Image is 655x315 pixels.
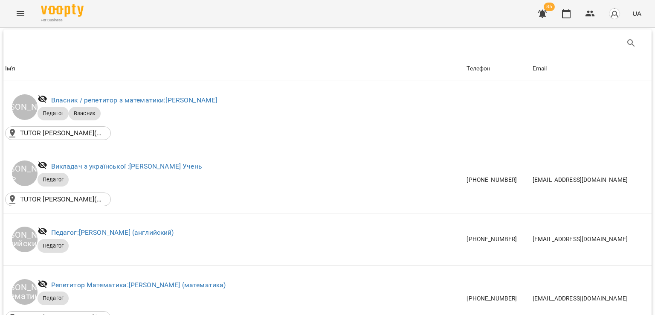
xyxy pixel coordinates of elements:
span: Email [533,64,650,74]
button: Menu [10,3,31,24]
div: Sort [5,64,16,74]
td: [PHONE_NUMBER] [465,213,530,265]
button: Пошук [621,33,641,53]
a: Власник / репетитор з математики:[PERSON_NAME] [51,96,217,104]
p: TUTOR [PERSON_NAME](вул. [PERSON_NAME][STREET_ADDRESS] [20,128,105,138]
a: Викладач з української :[PERSON_NAME] Учень [51,162,202,170]
div: Sort [467,64,490,74]
div: Table Toolbar [3,29,652,57]
a: Педагог:[PERSON_NAME] (английский) [51,228,174,236]
span: Педагог [38,110,69,117]
div: Email [533,64,547,74]
div: TUTOR Благоєва(вул. Сергія Подолинського, 31б, Дніпро, Дніпропетровська область, Україна, 49000) [5,126,111,140]
span: Педагог [38,176,69,184]
div: TUTOR Благоєва(вул. Сергія Подолинського, 31б, Дніпро, Дніпропетровська область, Україна, 49000) [5,192,111,206]
span: Телефон [467,64,529,74]
span: Ім'я [5,64,463,74]
span: 85 [544,3,555,11]
span: UA [632,9,641,18]
div: Телефон [467,64,490,74]
div: Ім'я [5,64,16,74]
a: Репетитор Математика:[PERSON_NAME] (математика) [51,281,226,289]
td: [EMAIL_ADDRESS][DOMAIN_NAME] [531,147,652,213]
td: [PHONE_NUMBER] [465,147,530,213]
button: UA [629,6,645,21]
span: Власник [69,110,101,117]
p: TUTOR [PERSON_NAME](вул. [PERSON_NAME][STREET_ADDRESS] [20,194,105,204]
span: For Business [41,17,84,23]
img: Voopty Logo [41,4,84,17]
span: Педагог [38,295,69,302]
td: [EMAIL_ADDRESS][DOMAIN_NAME] [531,213,652,265]
img: avatar_s.png [609,8,620,20]
span: Педагог [38,242,69,250]
div: [PERSON_NAME] [12,94,38,120]
div: [PERSON_NAME] Учень [12,160,38,186]
div: [PERSON_NAME] (математика) [12,279,38,305]
div: Sort [533,64,547,74]
div: [PERSON_NAME] (английский) [12,227,38,252]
